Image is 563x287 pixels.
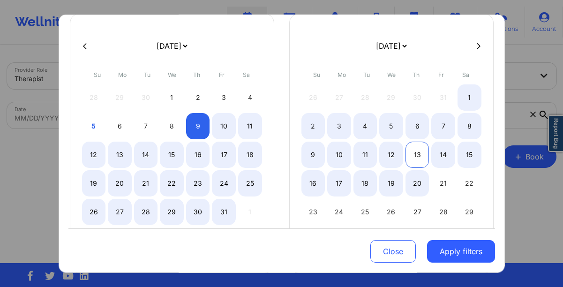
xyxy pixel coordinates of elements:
div: Fri Oct 17 2025 [212,142,236,168]
div: Sun Nov 16 2025 [301,170,325,196]
div: Wed Oct 01 2025 [160,84,184,111]
div: Wed Oct 29 2025 [160,199,184,225]
abbr: Tuesday [144,71,150,78]
button: Close [370,240,416,263]
div: Thu Nov 27 2025 [405,199,429,225]
div: Wed Nov 05 2025 [379,113,403,139]
div: Wed Oct 15 2025 [160,142,184,168]
div: Sun Nov 09 2025 [301,142,325,168]
abbr: Monday [338,71,346,78]
abbr: Thursday [413,71,420,78]
div: Sun Oct 12 2025 [82,142,106,168]
abbr: Saturday [462,71,469,78]
abbr: Saturday [243,71,250,78]
abbr: Thursday [193,71,200,78]
div: Thu Nov 06 2025 [405,113,429,139]
div: Sat Nov 08 2025 [458,113,481,139]
div: Sat Oct 11 2025 [238,113,262,139]
abbr: Friday [438,71,444,78]
abbr: Tuesday [363,71,370,78]
div: Thu Oct 09 2025 [186,113,210,139]
div: Mon Nov 17 2025 [327,170,351,196]
div: Tue Oct 07 2025 [134,113,158,139]
div: Tue Oct 14 2025 [134,142,158,168]
div: Sun Nov 02 2025 [301,113,325,139]
div: Wed Nov 12 2025 [379,142,403,168]
abbr: Wednesday [168,71,176,78]
div: Tue Nov 04 2025 [353,113,377,139]
div: Sun Oct 05 2025 [82,113,106,139]
abbr: Wednesday [387,71,396,78]
div: Tue Oct 28 2025 [134,199,158,225]
div: Mon Oct 13 2025 [108,142,132,168]
div: Sun Oct 26 2025 [82,199,106,225]
div: Fri Nov 28 2025 [431,199,455,225]
div: Sat Nov 22 2025 [458,170,481,196]
div: Fri Oct 03 2025 [212,84,236,111]
div: Wed Nov 19 2025 [379,170,403,196]
div: Thu Oct 23 2025 [186,170,210,196]
div: Mon Nov 03 2025 [327,113,351,139]
div: Wed Nov 26 2025 [379,199,403,225]
div: Thu Oct 16 2025 [186,142,210,168]
div: Tue Nov 18 2025 [353,170,377,196]
div: Tue Nov 11 2025 [353,142,377,168]
div: Tue Oct 21 2025 [134,170,158,196]
abbr: Sunday [313,71,320,78]
div: Fri Nov 21 2025 [431,170,455,196]
div: Sat Oct 18 2025 [238,142,262,168]
div: Wed Oct 08 2025 [160,113,184,139]
div: Tue Nov 25 2025 [353,199,377,225]
div: Thu Nov 20 2025 [405,170,429,196]
div: Mon Nov 10 2025 [327,142,351,168]
div: Mon Oct 20 2025 [108,170,132,196]
div: Sat Oct 25 2025 [238,170,262,196]
div: Sun Oct 19 2025 [82,170,106,196]
div: Thu Oct 30 2025 [186,199,210,225]
div: Sat Nov 15 2025 [458,142,481,168]
div: Fri Oct 10 2025 [212,113,236,139]
div: Thu Oct 02 2025 [186,84,210,111]
div: Sat Nov 01 2025 [458,84,481,111]
div: Sun Nov 23 2025 [301,199,325,225]
div: Fri Oct 31 2025 [212,199,236,225]
div: Mon Oct 06 2025 [108,113,132,139]
div: Sun Nov 30 2025 [301,227,325,254]
abbr: Sunday [94,71,101,78]
div: Fri Nov 07 2025 [431,113,455,139]
div: Fri Nov 14 2025 [431,142,455,168]
div: Mon Oct 27 2025 [108,199,132,225]
div: Thu Nov 13 2025 [405,142,429,168]
div: Sat Oct 04 2025 [238,84,262,111]
div: Sat Nov 29 2025 [458,199,481,225]
abbr: Monday [118,71,127,78]
div: Wed Oct 22 2025 [160,170,184,196]
abbr: Friday [219,71,225,78]
button: Apply filters [427,240,495,263]
div: Mon Nov 24 2025 [327,199,351,225]
div: Fri Oct 24 2025 [212,170,236,196]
